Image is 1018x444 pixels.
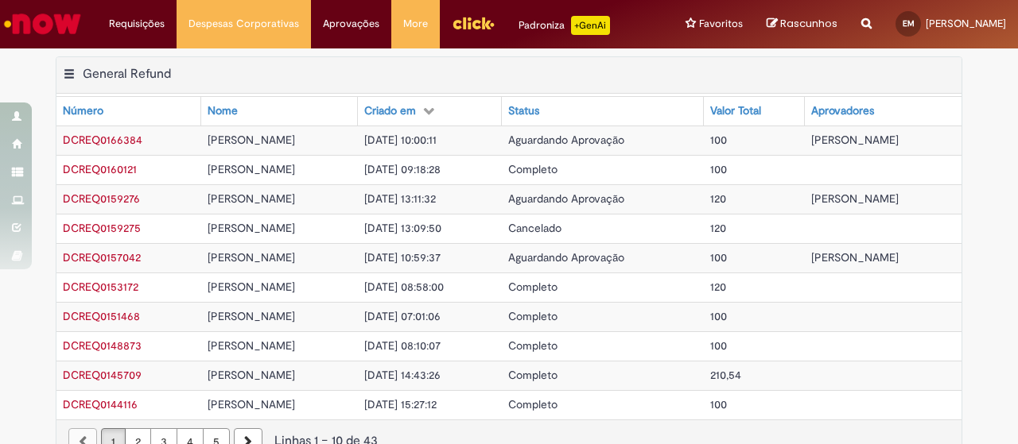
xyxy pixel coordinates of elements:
[508,250,624,264] span: Aguardando Aprovação
[63,103,103,119] div: Número
[710,309,727,323] span: 100
[63,133,142,147] span: DCREQ0166384
[63,309,140,323] span: DCREQ0151468
[63,191,140,206] span: DCREQ0159276
[208,221,295,235] span: [PERSON_NAME]
[710,133,727,147] span: 100
[323,16,379,32] span: Aprovações
[63,280,138,294] a: Abrir Registro: DCREQ0153172
[571,16,610,35] p: +GenAi
[699,16,743,32] span: Favoritos
[208,250,295,264] span: [PERSON_NAME]
[208,338,295,353] span: [PERSON_NAME]
[83,66,171,82] h2: General Refund
[188,16,299,32] span: Despesas Corporativas
[63,221,141,235] a: Abrir Registro: DCREQ0159275
[710,368,741,382] span: 210,54
[403,16,428,32] span: More
[710,280,726,294] span: 120
[767,17,837,32] a: Rascunhos
[2,8,84,40] img: ServiceNow
[508,338,558,353] span: Completo
[780,16,837,31] span: Rascunhos
[508,133,624,147] span: Aguardando Aprovação
[63,368,142,382] span: DCREQ0145709
[508,103,539,119] div: Status
[63,397,138,411] span: DCREQ0144116
[208,368,295,382] span: [PERSON_NAME]
[63,338,142,353] a: Abrir Registro: DCREQ0148873
[63,397,138,411] a: Abrir Registro: DCREQ0144116
[63,338,142,353] span: DCREQ0148873
[364,103,416,119] div: Criado em
[208,162,295,176] span: [PERSON_NAME]
[508,397,558,411] span: Completo
[364,133,437,147] span: [DATE] 10:00:11
[63,191,140,206] a: Abrir Registro: DCREQ0159276
[364,280,444,294] span: [DATE] 08:58:00
[519,16,610,35] div: Padroniza
[508,368,558,382] span: Completo
[63,250,141,264] a: Abrir Registro: DCREQ0157042
[63,162,137,176] a: Abrir Registro: DCREQ0160121
[710,397,727,411] span: 100
[364,250,441,264] span: [DATE] 10:59:37
[63,162,137,176] span: DCREQ0160121
[208,309,295,323] span: [PERSON_NAME]
[508,191,624,206] span: Aguardando Aprovação
[109,16,165,32] span: Requisições
[63,309,140,323] a: Abrir Registro: DCREQ0151468
[364,191,436,206] span: [DATE] 13:11:32
[208,397,295,411] span: [PERSON_NAME]
[710,103,761,119] div: Valor Total
[63,221,141,235] span: DCREQ0159275
[508,221,561,235] span: Cancelado
[903,18,915,29] span: EM
[364,338,441,353] span: [DATE] 08:10:07
[811,250,899,264] span: [PERSON_NAME]
[452,11,495,35] img: click_logo_yellow_360x200.png
[710,162,727,176] span: 100
[364,162,441,176] span: [DATE] 09:18:28
[710,338,727,353] span: 100
[811,103,874,119] div: Aprovadores
[508,162,558,176] span: Completo
[208,280,295,294] span: [PERSON_NAME]
[811,133,899,147] span: [PERSON_NAME]
[63,133,142,147] a: Abrir Registro: DCREQ0166384
[710,221,726,235] span: 120
[364,309,441,323] span: [DATE] 07:01:06
[710,191,726,206] span: 120
[710,250,727,264] span: 100
[208,103,238,119] div: Nome
[364,368,441,382] span: [DATE] 14:43:26
[208,133,295,147] span: [PERSON_NAME]
[63,250,141,264] span: DCREQ0157042
[508,309,558,323] span: Completo
[208,191,295,206] span: [PERSON_NAME]
[364,397,437,411] span: [DATE] 15:27:12
[63,280,138,294] span: DCREQ0153172
[926,17,1006,30] span: [PERSON_NAME]
[811,191,899,206] span: [PERSON_NAME]
[364,221,441,235] span: [DATE] 13:09:50
[63,66,76,87] button: General Refund Menu de contexto
[508,280,558,294] span: Completo
[63,368,142,382] a: Abrir Registro: DCREQ0145709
